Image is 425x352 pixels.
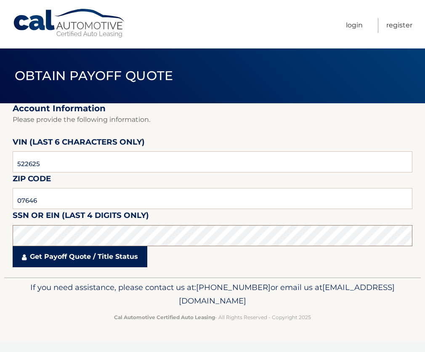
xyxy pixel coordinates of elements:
p: - All Rights Reserved - Copyright 2025 [17,313,408,322]
h2: Account Information [13,103,412,114]
span: Obtain Payoff Quote [15,68,173,83]
label: Zip Code [13,172,51,188]
p: Please provide the following information. [13,114,412,126]
label: VIN (last 6 characters only) [13,136,145,151]
strong: Cal Automotive Certified Auto Leasing [114,314,215,320]
a: Login [346,18,363,33]
p: If you need assistance, please contact us at: or email us at [17,281,408,308]
a: Cal Automotive [13,8,126,38]
a: Register [386,18,412,33]
label: SSN or EIN (last 4 digits only) [13,209,149,225]
span: [PHONE_NUMBER] [196,282,271,292]
a: Get Payoff Quote / Title Status [13,246,147,267]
